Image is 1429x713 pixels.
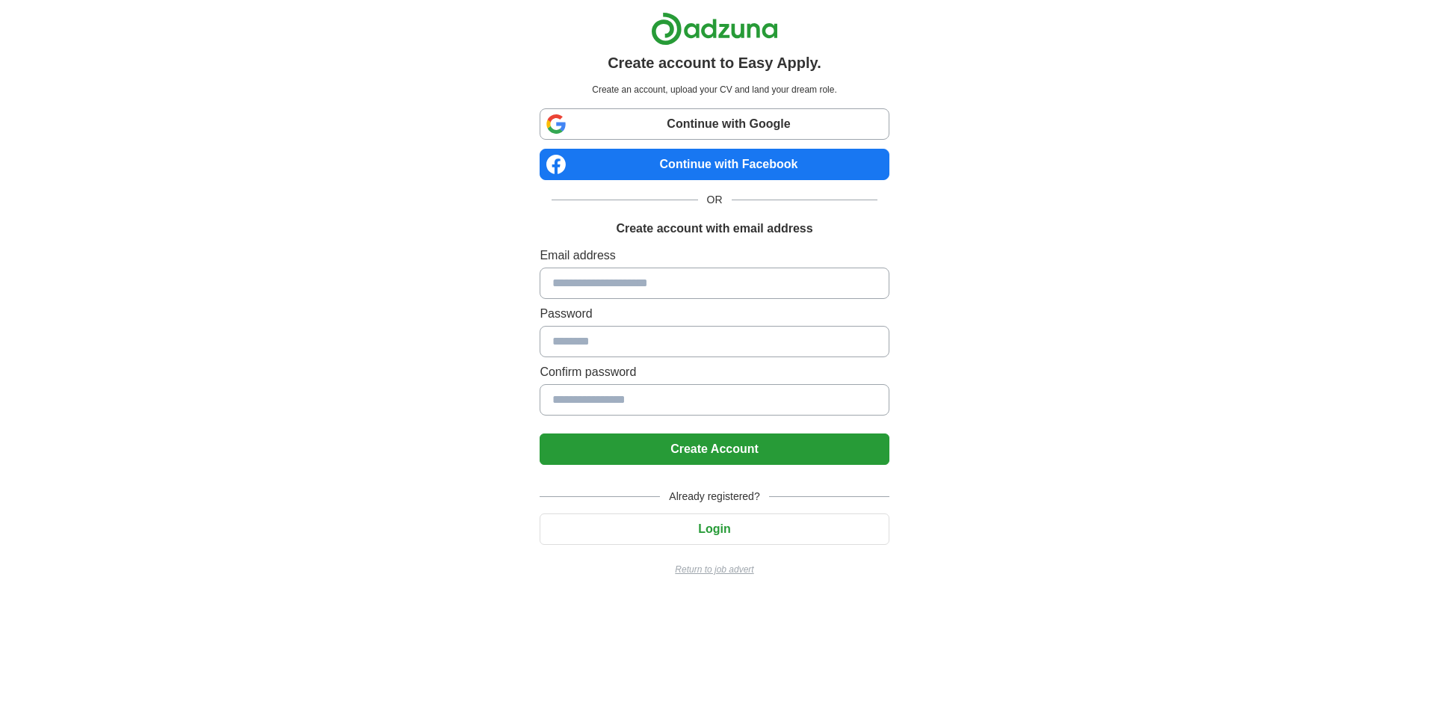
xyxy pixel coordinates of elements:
[608,52,821,74] h1: Create account to Easy Apply.
[543,83,886,96] p: Create an account, upload your CV and land your dream role.
[540,363,889,381] label: Confirm password
[660,489,768,504] span: Already registered?
[698,192,732,208] span: OR
[540,522,889,535] a: Login
[540,433,889,465] button: Create Account
[540,247,889,265] label: Email address
[540,305,889,323] label: Password
[540,563,889,576] a: Return to job advert
[540,149,889,180] a: Continue with Facebook
[616,220,812,238] h1: Create account with email address
[651,12,778,46] img: Adzuna logo
[540,108,889,140] a: Continue with Google
[540,513,889,545] button: Login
